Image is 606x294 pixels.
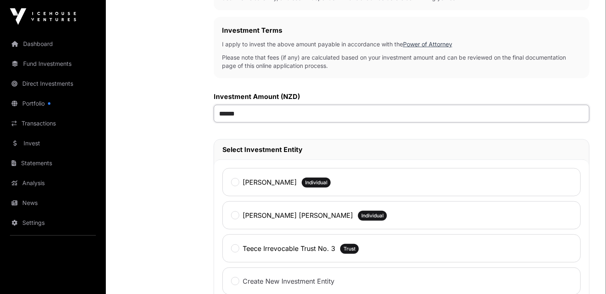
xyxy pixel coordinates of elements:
[243,243,335,253] label: Teece Irrevocable Trust No. 3
[214,92,589,101] label: Investment Amount (NZD)
[361,212,384,219] span: Individual
[7,35,99,53] a: Dashboard
[7,55,99,73] a: Fund Investments
[243,177,297,187] label: [PERSON_NAME]
[7,214,99,232] a: Settings
[344,246,355,252] span: Trust
[222,25,581,35] h2: Investment Terms
[222,145,581,154] h2: Select Investment Entity
[7,134,99,152] a: Invest
[7,174,99,192] a: Analysis
[7,114,99,133] a: Transactions
[403,41,452,48] a: Power of Attorney
[7,194,99,212] a: News
[305,179,327,186] span: Individual
[243,276,334,286] label: Create New Investment Entity
[10,8,76,25] img: Icehouse Ventures Logo
[7,154,99,172] a: Statements
[243,210,353,220] label: [PERSON_NAME] [PERSON_NAME]
[565,254,606,294] iframe: Chat Widget
[7,94,99,113] a: Portfolio
[222,40,581,48] p: I apply to invest the above amount payable in accordance with the
[7,75,99,93] a: Direct Investments
[222,53,581,70] p: Please note that fees (if any) are calculated based on your investment amount and can be reviewed...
